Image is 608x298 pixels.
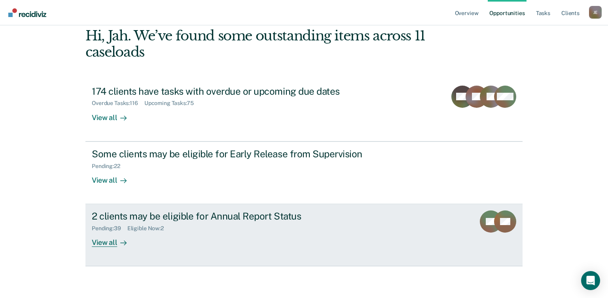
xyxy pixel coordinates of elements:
[144,100,200,107] div: Upcoming Tasks : 75
[8,8,46,17] img: Recidiviz
[581,271,600,290] div: Open Intercom Messenger
[92,86,369,97] div: 174 clients have tasks with overdue or upcoming due dates
[92,225,127,232] div: Pending : 39
[127,225,170,232] div: Eligible Now : 2
[92,148,369,160] div: Some clients may be eligible for Early Release from Supervision
[92,163,127,170] div: Pending : 22
[92,100,144,107] div: Overdue Tasks : 116
[589,6,602,19] button: Profile dropdown button
[92,232,136,247] div: View all
[92,107,136,122] div: View all
[85,79,523,141] a: 174 clients have tasks with overdue or upcoming due datesOverdue Tasks:116Upcoming Tasks:75View all
[85,141,523,204] a: Some clients may be eligible for Early Release from SupervisionPending:22View all
[589,6,602,19] div: J E
[92,210,369,222] div: 2 clients may be eligible for Annual Report Status
[85,204,523,266] a: 2 clients may be eligible for Annual Report StatusPending:39Eligible Now:2View all
[85,28,435,60] div: Hi, Jah. We’ve found some outstanding items across 11 caseloads
[92,169,136,185] div: View all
